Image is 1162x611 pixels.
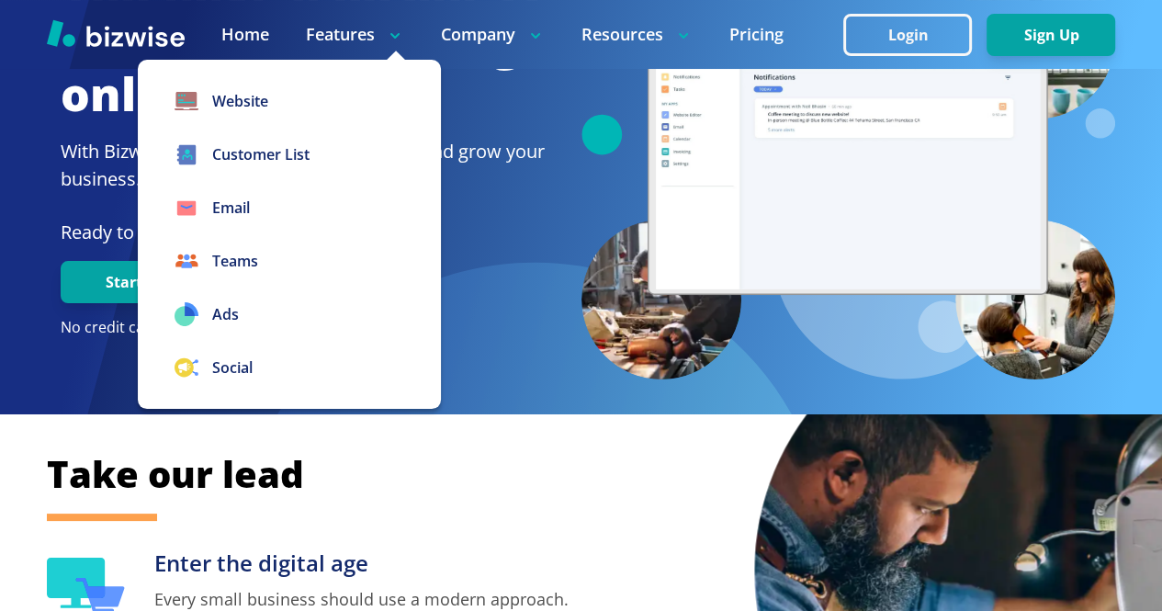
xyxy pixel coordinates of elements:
[61,318,568,338] p: No credit card required.
[843,14,972,56] button: Login
[61,274,226,291] a: Start Now
[138,74,441,128] a: Website
[221,23,269,46] a: Home
[61,138,568,193] h2: With Bizwise, you get the best to start, run and grow your business.
[987,14,1115,56] button: Sign Up
[154,549,581,579] h3: Enter the digital age
[987,27,1115,44] a: Sign Up
[47,19,185,47] img: Bizwise Logo
[61,219,568,246] p: Ready to transform your business?
[306,23,404,46] p: Features
[138,341,441,394] a: Social
[138,288,441,341] a: Ads
[581,23,693,46] p: Resources
[843,27,987,44] a: Login
[138,181,441,234] a: Email
[61,261,226,303] button: Start Now
[729,23,784,46] a: Pricing
[138,234,441,288] a: Teams
[441,23,545,46] p: Company
[138,128,441,181] a: Customer List
[47,449,1116,499] h2: Take our lead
